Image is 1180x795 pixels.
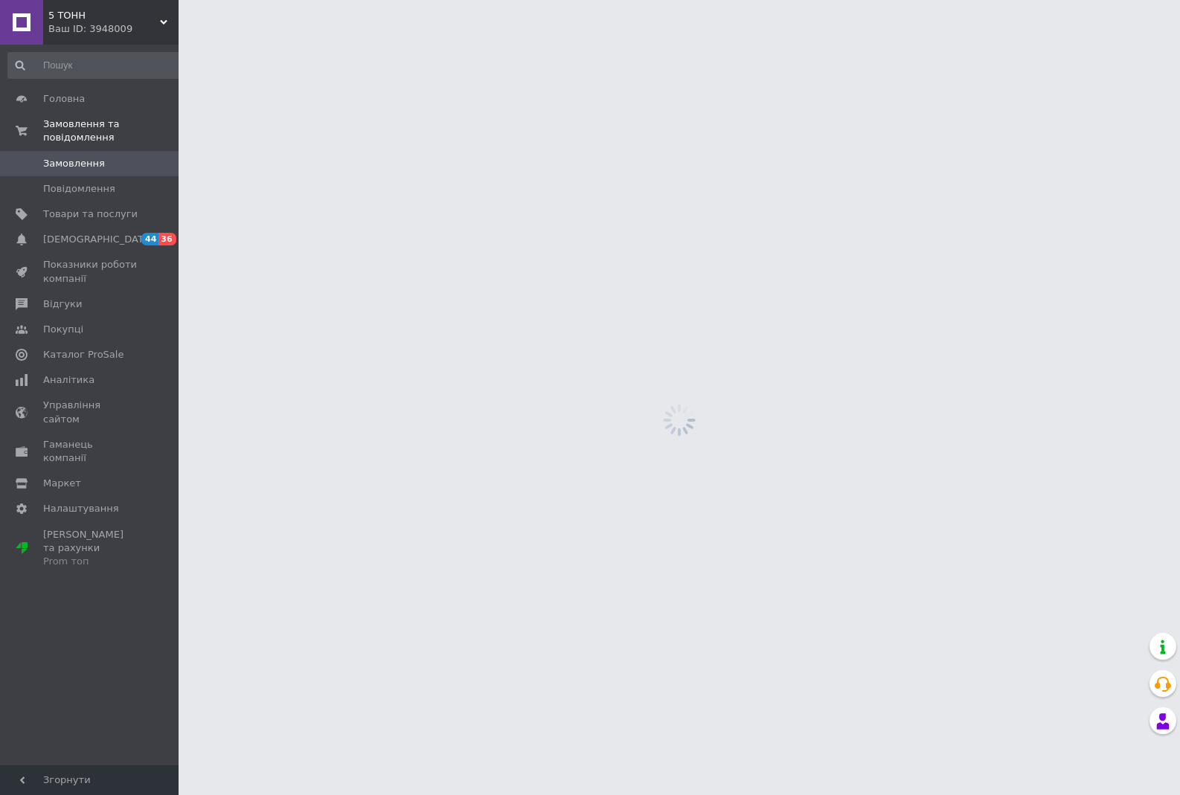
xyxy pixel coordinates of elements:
span: Відгуки [43,297,82,311]
span: Покупці [43,323,83,336]
div: Ваш ID: 3948009 [48,22,179,36]
div: Prom топ [43,555,138,568]
input: Пошук [7,52,187,79]
span: Управління сайтом [43,399,138,425]
span: 36 [158,233,176,245]
span: 44 [141,233,158,245]
span: Замовлення [43,157,105,170]
span: Замовлення та повідомлення [43,118,179,144]
span: Гаманець компанії [43,438,138,465]
span: Показники роботи компанії [43,258,138,285]
span: Каталог ProSale [43,348,124,361]
span: Аналітика [43,373,94,387]
span: Маркет [43,477,81,490]
span: 5 ТОНН [48,9,160,22]
span: Налаштування [43,502,119,515]
span: [PERSON_NAME] та рахунки [43,528,138,569]
span: Головна [43,92,85,106]
span: [DEMOGRAPHIC_DATA] [43,233,153,246]
span: Повідомлення [43,182,115,196]
span: Товари та послуги [43,207,138,221]
img: spinner_grey-bg-hcd09dd2d8f1a785e3413b09b97f8118e7.gif [659,400,699,440]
